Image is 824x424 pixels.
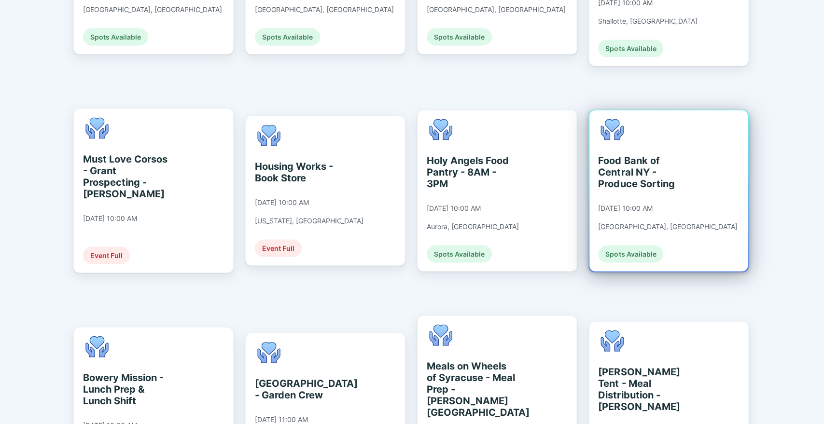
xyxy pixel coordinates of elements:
[427,204,481,213] div: [DATE] 10:00 AM
[255,240,302,257] div: Event Full
[598,204,652,213] div: [DATE] 10:00 AM
[598,155,686,190] div: Food Bank of Central NY - Produce Sorting
[598,17,697,26] div: Shallotte, [GEOGRAPHIC_DATA]
[427,360,515,418] div: Meals on Wheels of Syracuse - Meal Prep - [PERSON_NAME][GEOGRAPHIC_DATA]
[427,246,492,263] div: Spots Available
[255,415,308,424] div: [DATE] 11:00 AM
[427,28,492,46] div: Spots Available
[255,28,320,46] div: Spots Available
[598,366,686,412] div: [PERSON_NAME] Tent - Meal Distribution - [PERSON_NAME]
[255,217,363,225] div: [US_STATE], [GEOGRAPHIC_DATA]
[598,246,663,263] div: Spots Available
[83,372,171,407] div: Bowery Mission - Lunch Prep & Lunch Shift
[83,153,171,200] div: Must Love Corsos - Grant Prospecting - [PERSON_NAME]
[427,222,519,231] div: Aurora, [GEOGRAPHIC_DATA]
[255,5,394,14] div: [GEOGRAPHIC_DATA], [GEOGRAPHIC_DATA]
[255,198,309,207] div: [DATE] 10:00 AM
[83,214,137,223] div: [DATE] 10:00 AM
[83,28,148,46] div: Spots Available
[83,247,130,264] div: Event Full
[83,5,222,14] div: [GEOGRAPHIC_DATA], [GEOGRAPHIC_DATA]
[255,378,343,401] div: [GEOGRAPHIC_DATA] - Garden Crew
[598,40,663,57] div: Spots Available
[598,222,737,231] div: [GEOGRAPHIC_DATA], [GEOGRAPHIC_DATA]
[255,161,343,184] div: Housing Works - Book Store
[427,155,515,190] div: Holy Angels Food Pantry - 8AM - 3PM
[427,5,566,14] div: [GEOGRAPHIC_DATA], [GEOGRAPHIC_DATA]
